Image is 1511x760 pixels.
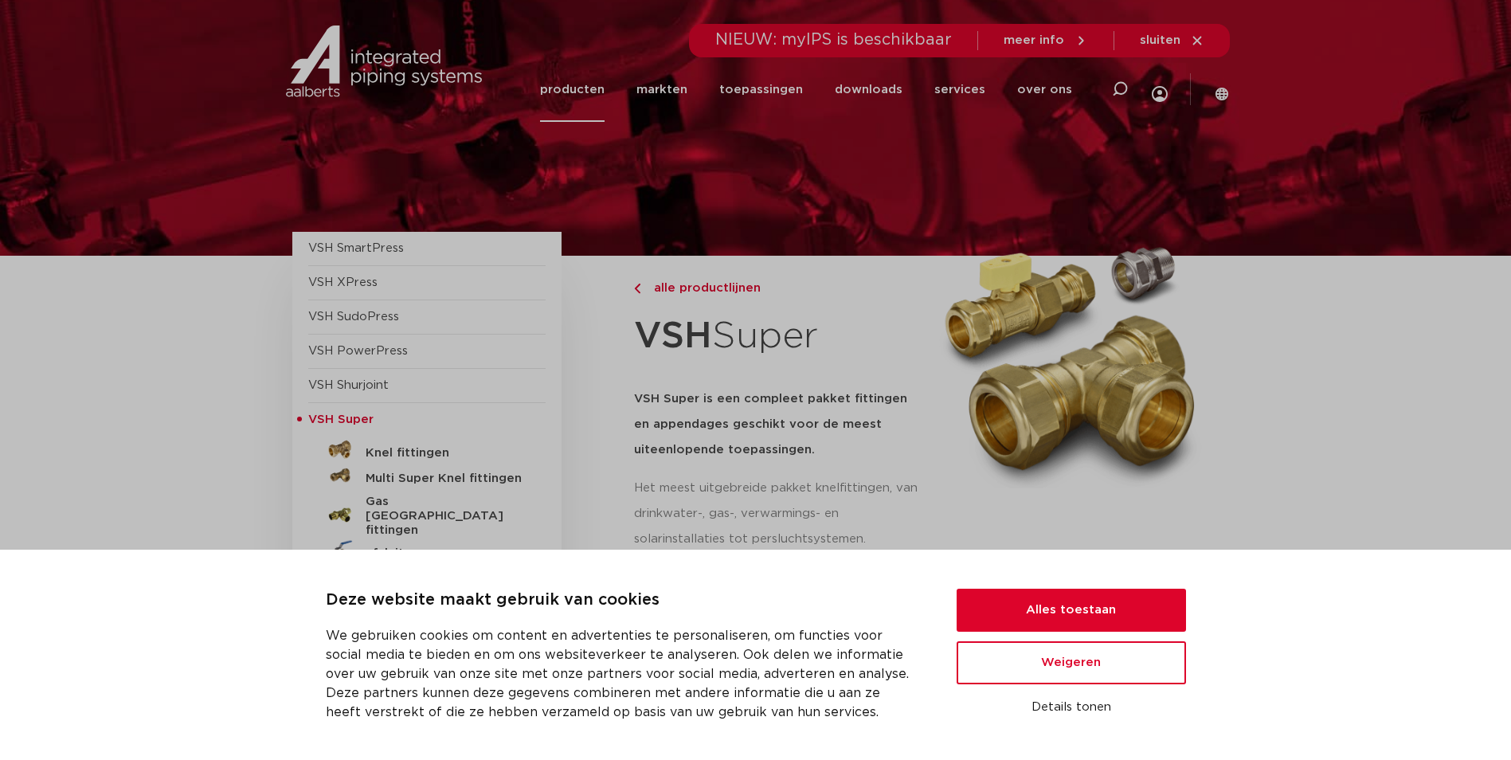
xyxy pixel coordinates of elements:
[308,538,546,563] a: afsluiters
[715,32,952,48] span: NIEUW: myIPS is beschikbaar
[634,279,922,298] a: alle productlijnen
[540,57,1072,122] nav: Menu
[326,626,918,722] p: We gebruiken cookies om content en advertenties te personaliseren, om functies voor social media ...
[719,57,803,122] a: toepassingen
[957,641,1186,684] button: Weigeren
[1140,33,1204,48] a: sluiten
[308,463,546,488] a: Multi Super Knel fittingen
[366,446,523,460] h5: Knel fittingen
[934,57,985,122] a: services
[835,57,902,122] a: downloads
[366,495,523,538] h5: Gas [GEOGRAPHIC_DATA] fittingen
[1140,34,1180,46] span: sluiten
[1004,33,1088,48] a: meer info
[326,588,918,613] p: Deze website maakt gebruik van cookies
[957,589,1186,632] button: Alles toestaan
[634,284,640,294] img: chevron-right.svg
[540,57,605,122] a: producten
[308,413,374,425] span: VSH Super
[308,276,378,288] a: VSH XPress
[634,476,922,552] p: Het meest uitgebreide pakket knelfittingen, van drinkwater-, gas-, verwarmings- en solarinstallat...
[308,345,408,357] a: VSH PowerPress
[1004,34,1064,46] span: meer info
[957,694,1186,721] button: Details tonen
[636,57,687,122] a: markten
[634,318,712,355] strong: VSH
[366,472,523,486] h5: Multi Super Knel fittingen
[308,242,404,254] a: VSH SmartPress
[1152,53,1168,127] div: my IPS
[308,437,546,463] a: Knel fittingen
[308,488,546,538] a: Gas [GEOGRAPHIC_DATA] fittingen
[644,282,761,294] span: alle productlijnen
[366,546,523,561] h5: afsluiters
[634,306,922,367] h1: Super
[1017,57,1072,122] a: over ons
[634,386,922,463] h5: VSH Super is een compleet pakket fittingen en appendages geschikt voor de meest uiteenlopende toe...
[308,379,389,391] a: VSH Shurjoint
[308,311,399,323] a: VSH SudoPress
